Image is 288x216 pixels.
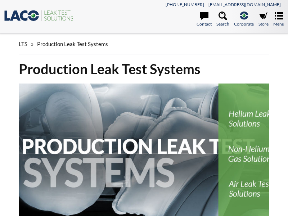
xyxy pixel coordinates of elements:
a: Search [216,12,229,27]
a: Menu [273,12,284,27]
span: Corporate [234,21,254,27]
a: [PHONE_NUMBER] [166,2,204,7]
a: [EMAIL_ADDRESS][DOMAIN_NAME] [208,2,281,7]
a: Store [258,12,269,27]
span: Production Leak Test Systems [37,41,108,47]
h1: Production Leak Test Systems [19,60,269,78]
span: LTS [19,41,27,47]
div: » [19,34,269,54]
a: Contact [197,12,212,27]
